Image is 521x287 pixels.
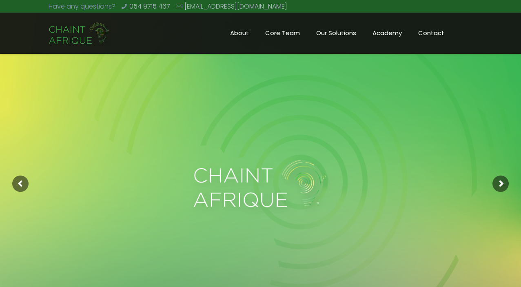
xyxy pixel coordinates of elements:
[257,13,308,53] a: Core Team
[49,13,111,53] a: Chaint Afrique
[222,27,257,39] span: About
[364,13,410,53] a: Academy
[308,27,364,39] span: Our Solutions
[49,21,111,46] img: Chaint_Afrique-20
[410,13,452,53] a: Contact
[308,13,364,53] a: Our Solutions
[257,27,308,39] span: Core Team
[184,2,287,11] a: [EMAIL_ADDRESS][DOMAIN_NAME]
[364,27,410,39] span: Academy
[222,13,257,53] a: About
[129,2,170,11] a: 054 9715 467
[410,27,452,39] span: Contact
